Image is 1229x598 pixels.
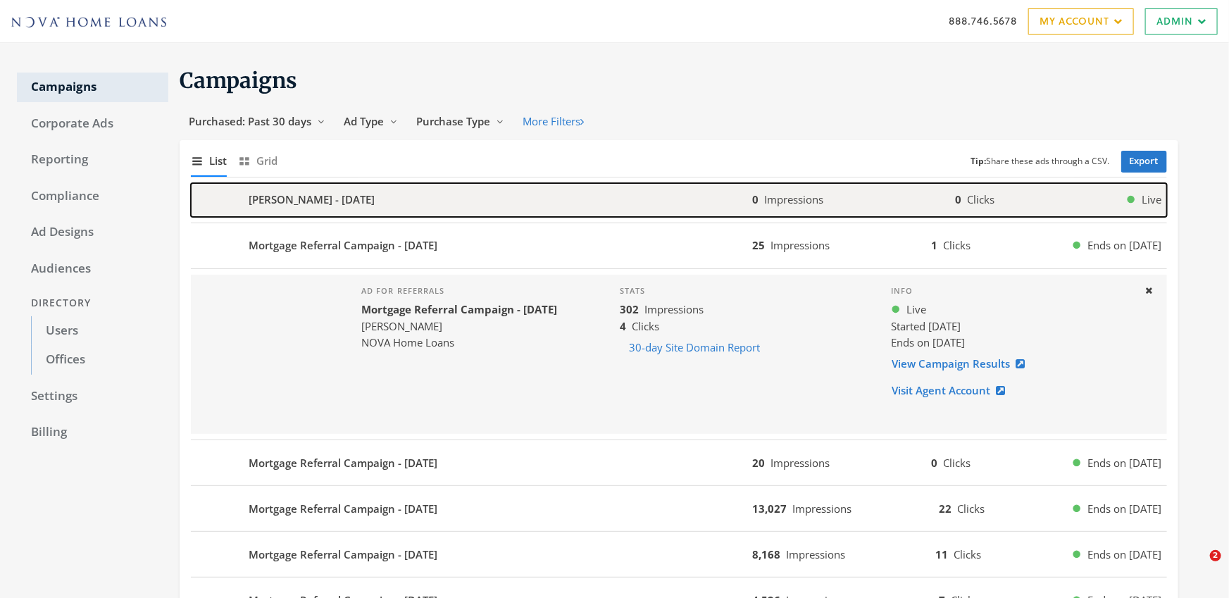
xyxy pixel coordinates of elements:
span: List [209,153,227,169]
a: My Account [1028,8,1134,35]
b: [PERSON_NAME] - [DATE] [249,192,375,208]
span: Clicks [957,502,985,516]
button: 30-day Site Domain Report [620,335,769,361]
b: 13,027 [752,502,787,516]
h4: Ad for referrals [361,286,557,296]
span: Purchase Type [416,114,490,128]
span: Impressions [771,238,830,252]
a: Export [1121,151,1167,173]
b: 22 [939,502,952,516]
b: Mortgage Referral Campaign - [DATE] [249,501,437,517]
a: 888.746.5678 [949,13,1017,28]
b: Tip: [971,155,987,167]
a: Users [31,316,168,346]
span: Purchased: Past 30 days [189,114,311,128]
span: Clicks [967,192,994,206]
button: Mortgage Referral Campaign - [DATE]13,027Impressions22ClicksEnds on [DATE] [191,492,1167,525]
a: Reporting [17,145,168,175]
div: Started [DATE] [891,318,1133,335]
a: View Campaign Results [891,351,1034,377]
span: Ends on [DATE] [1087,501,1161,517]
b: Mortgage Referral Campaign - [DATE] [361,302,557,316]
a: Corporate Ads [17,109,168,139]
span: Grid [256,153,277,169]
b: Mortgage Referral Campaign - [DATE] [249,547,437,563]
a: Audiences [17,254,168,284]
button: [PERSON_NAME] - [DATE]0Impressions0ClicksLive [191,183,1167,217]
img: Adwerx [11,17,166,27]
b: Mortgage Referral Campaign - [DATE] [249,455,437,471]
div: Directory [17,290,168,316]
span: Impressions [764,192,823,206]
b: Mortgage Referral Campaign - [DATE] [249,237,437,254]
small: Share these ads through a CSV. [971,155,1110,168]
span: Ends on [DATE] [1087,237,1161,254]
button: Grid [238,146,277,176]
span: Impressions [771,456,830,470]
span: Ends on [DATE] [891,335,965,349]
button: Purchased: Past 30 days [180,108,335,135]
a: Settings [17,382,168,411]
button: Mortgage Referral Campaign - [DATE]25Impressions1ClicksEnds on [DATE] [191,229,1167,263]
h4: Stats [620,286,868,296]
a: Offices [31,345,168,375]
button: Purchase Type [407,108,513,135]
span: 2 [1210,550,1221,561]
span: Clicks [954,547,981,561]
span: Ends on [DATE] [1087,547,1161,563]
b: 0 [931,456,937,470]
b: 302 [620,302,639,316]
span: Live [906,301,926,318]
b: 25 [752,238,765,252]
div: NOVA Home Loans [361,335,557,351]
span: Impressions [792,502,851,516]
button: Mortgage Referral Campaign - [DATE]8,168Impressions11ClicksEnds on [DATE] [191,537,1167,571]
span: Live [1142,192,1161,208]
span: Clicks [632,319,659,333]
b: 11 [935,547,948,561]
b: 1 [931,238,937,252]
span: Campaigns [180,67,297,94]
a: Admin [1145,8,1218,35]
a: Campaigns [17,73,168,102]
b: 20 [752,456,765,470]
a: Billing [17,418,168,447]
div: [PERSON_NAME] [361,318,557,335]
h4: Info [891,286,1133,296]
b: 0 [752,192,759,206]
span: Ends on [DATE] [1087,455,1161,471]
button: Mortgage Referral Campaign - [DATE]20Impressions0ClicksEnds on [DATE] [191,446,1167,480]
a: Compliance [17,182,168,211]
span: Clicks [943,238,971,252]
a: Ad Designs [17,218,168,247]
span: Ad Type [344,114,384,128]
b: 0 [955,192,961,206]
iframe: Intercom live chat [1181,550,1215,584]
span: Impressions [644,302,704,316]
b: 8,168 [752,547,780,561]
span: Clicks [943,456,971,470]
button: Ad Type [335,108,407,135]
button: List [191,146,227,176]
span: Impressions [786,547,845,561]
button: More Filters [513,108,593,135]
b: 4 [620,319,626,333]
a: Visit Agent Account [891,378,1014,404]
